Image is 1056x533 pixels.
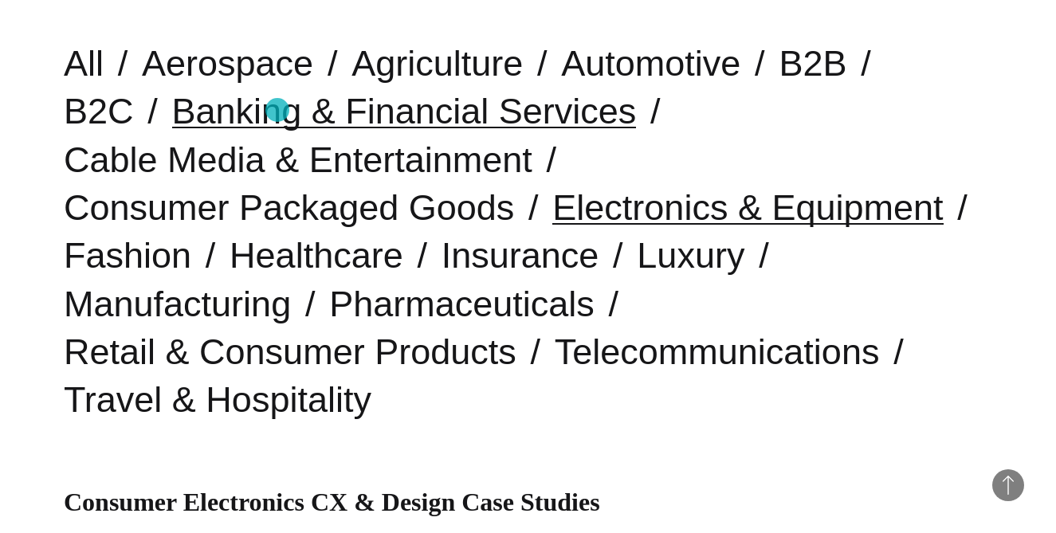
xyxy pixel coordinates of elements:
a: Automotive [561,43,740,84]
a: B2C [64,91,134,131]
a: Banking & Financial Services [172,91,637,131]
a: Cable Media & Entertainment [64,139,532,180]
a: Electronics & Equipment [552,187,943,228]
a: Fashion [64,235,191,276]
button: Back to Top [992,469,1024,501]
a: B2B [779,43,846,84]
a: Pharmaceuticals [329,284,595,324]
h1: Consumer Electronics CX & Design Case Studies [64,488,992,517]
a: Travel & Hospitality [64,379,371,420]
a: Manufacturing [64,284,291,324]
a: Aerospace [142,43,313,84]
a: All [64,43,104,84]
a: Agriculture [351,43,523,84]
a: Insurance [442,235,599,276]
a: Healthcare [230,235,403,276]
a: Consumer Packaged Goods [64,187,514,228]
a: Luxury [637,235,744,276]
a: Telecommunications [555,331,880,372]
a: Retail & Consumer Products [64,331,516,372]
